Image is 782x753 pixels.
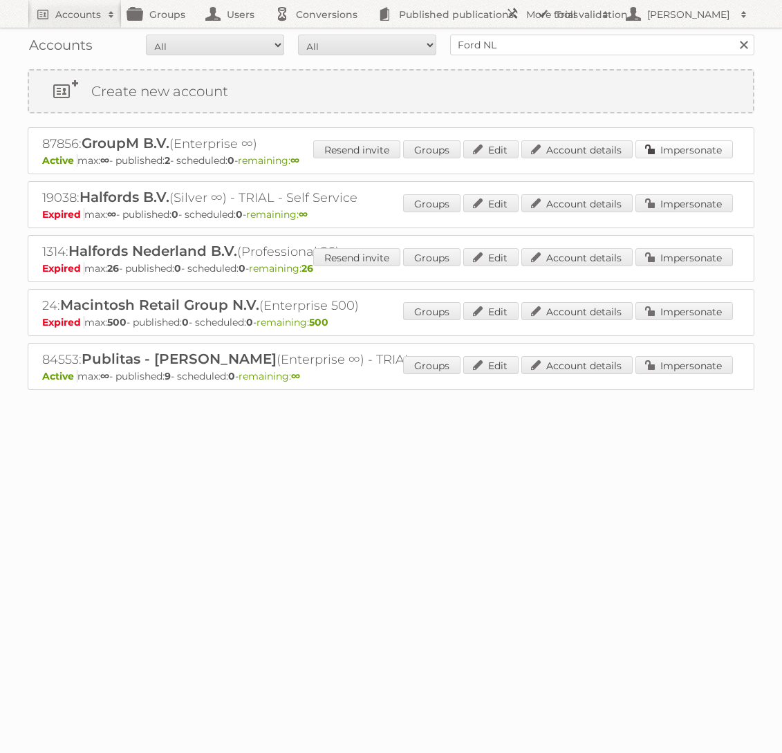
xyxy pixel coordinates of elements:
[82,135,169,151] span: GroupM B.V.
[174,262,181,275] strong: 0
[29,71,753,112] a: Create new account
[521,356,633,374] a: Account details
[635,248,733,266] a: Impersonate
[42,316,84,328] span: Expired
[290,154,299,167] strong: ∞
[42,297,526,315] h2: 24: (Enterprise 500)
[463,194,519,212] a: Edit
[42,243,526,261] h2: 1314: (Professional 26)
[249,262,313,275] span: remaining:
[635,302,733,320] a: Impersonate
[635,356,733,374] a: Impersonate
[165,154,170,167] strong: 2
[313,140,400,158] a: Resend invite
[82,351,277,367] span: Publitas - [PERSON_NAME]
[463,302,519,320] a: Edit
[403,248,460,266] a: Groups
[291,370,300,382] strong: ∞
[238,154,299,167] span: remaining:
[42,262,740,275] p: max: - published: - scheduled: -
[100,154,109,167] strong: ∞
[246,316,253,328] strong: 0
[42,262,84,275] span: Expired
[42,189,526,207] h2: 19038: (Silver ∞) - TRIAL - Self Service
[42,208,84,221] span: Expired
[60,297,259,313] span: Macintosh Retail Group N.V.
[299,208,308,221] strong: ∞
[228,370,235,382] strong: 0
[635,140,733,158] a: Impersonate
[171,208,178,221] strong: 0
[236,208,243,221] strong: 0
[239,370,300,382] span: remaining:
[42,154,740,167] p: max: - published: - scheduled: -
[42,154,77,167] span: Active
[521,302,633,320] a: Account details
[403,356,460,374] a: Groups
[42,370,740,382] p: max: - published: - scheduled: -
[165,370,171,382] strong: 9
[42,351,526,369] h2: 84553: (Enterprise ∞) - TRIAL
[42,135,526,153] h2: 87856: (Enterprise ∞)
[42,208,740,221] p: max: - published: - scheduled: -
[257,316,328,328] span: remaining:
[301,262,313,275] strong: 26
[55,8,101,21] h2: Accounts
[309,316,328,328] strong: 500
[403,140,460,158] a: Groups
[107,262,119,275] strong: 26
[107,316,127,328] strong: 500
[80,189,169,205] span: Halfords B.V.
[68,243,237,259] span: Halfords Nederland B.V.
[313,248,400,266] a: Resend invite
[239,262,245,275] strong: 0
[526,8,595,21] h2: More tools
[403,302,460,320] a: Groups
[521,248,633,266] a: Account details
[42,370,77,382] span: Active
[463,140,519,158] a: Edit
[182,316,189,328] strong: 0
[635,194,733,212] a: Impersonate
[227,154,234,167] strong: 0
[521,140,633,158] a: Account details
[42,316,740,328] p: max: - published: - scheduled: -
[463,356,519,374] a: Edit
[463,248,519,266] a: Edit
[100,370,109,382] strong: ∞
[403,194,460,212] a: Groups
[644,8,734,21] h2: [PERSON_NAME]
[107,208,116,221] strong: ∞
[521,194,633,212] a: Account details
[246,208,308,221] span: remaining:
